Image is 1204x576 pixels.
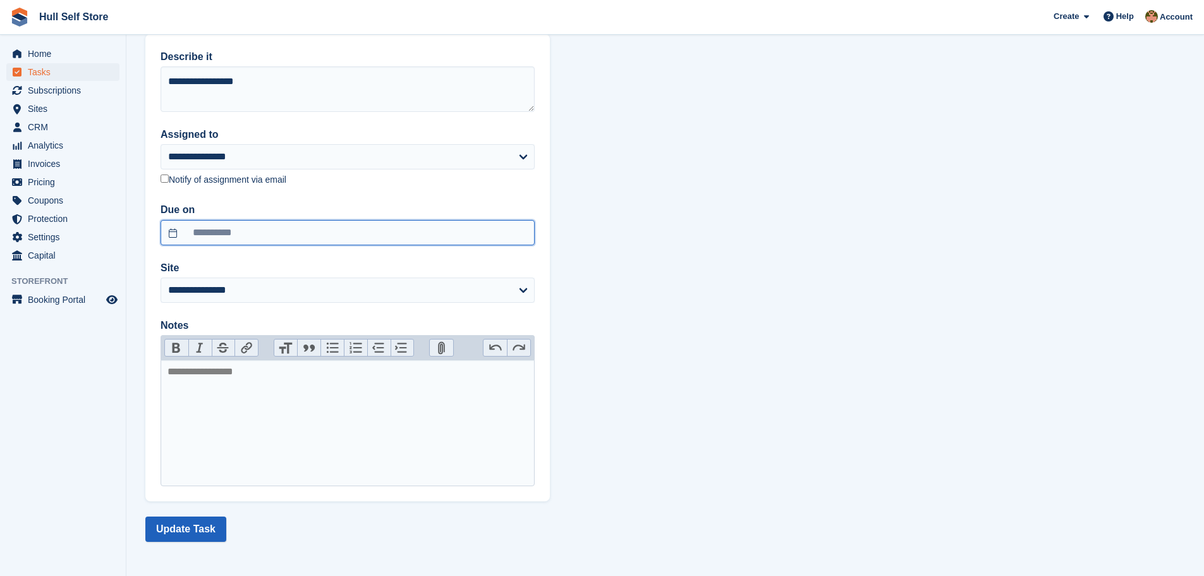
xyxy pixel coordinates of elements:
span: Capital [28,247,104,264]
label: Notify of assignment via email [161,175,286,186]
span: Tasks [28,63,104,81]
span: Storefront [11,275,126,288]
button: Quote [297,340,320,356]
button: Update Task [145,517,226,542]
label: Due on [161,202,535,218]
a: menu [6,247,119,264]
img: stora-icon-8386f47178a22dfd0bd8f6a31ec36ba5ce8667c1dd55bd0f319d3a0aa187defe.svg [10,8,29,27]
a: menu [6,63,119,81]
a: menu [6,173,119,191]
button: Italic [188,340,212,356]
a: menu [6,192,119,209]
label: Site [161,260,535,276]
span: Create [1054,10,1079,23]
span: CRM [28,118,104,136]
span: Pricing [28,173,104,191]
label: Notes [161,318,535,333]
span: Account [1160,11,1193,23]
input: Notify of assignment via email [161,175,169,183]
button: Heading [274,340,298,356]
img: Andy [1145,10,1158,23]
button: Attach Files [430,340,453,356]
span: Booking Portal [28,291,104,309]
a: menu [6,291,119,309]
a: menu [6,100,119,118]
a: menu [6,118,119,136]
span: Settings [28,228,104,246]
button: Link [234,340,258,356]
a: Hull Self Store [34,6,113,27]
button: Bold [165,340,188,356]
button: Increase Level [391,340,414,356]
a: menu [6,228,119,246]
button: Decrease Level [367,340,391,356]
button: Redo [507,340,530,356]
button: Bullets [320,340,344,356]
span: Home [28,45,104,63]
span: Protection [28,210,104,228]
span: Subscriptions [28,82,104,99]
span: Sites [28,100,104,118]
a: menu [6,82,119,99]
span: Help [1116,10,1134,23]
button: Strikethrough [212,340,235,356]
a: Preview store [104,292,119,307]
a: menu [6,137,119,154]
span: Analytics [28,137,104,154]
button: Undo [483,340,507,356]
span: Invoices [28,155,104,173]
button: Numbers [344,340,367,356]
span: Coupons [28,192,104,209]
a: menu [6,155,119,173]
label: Describe it [161,49,535,64]
a: menu [6,45,119,63]
label: Assigned to [161,127,535,142]
a: menu [6,210,119,228]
